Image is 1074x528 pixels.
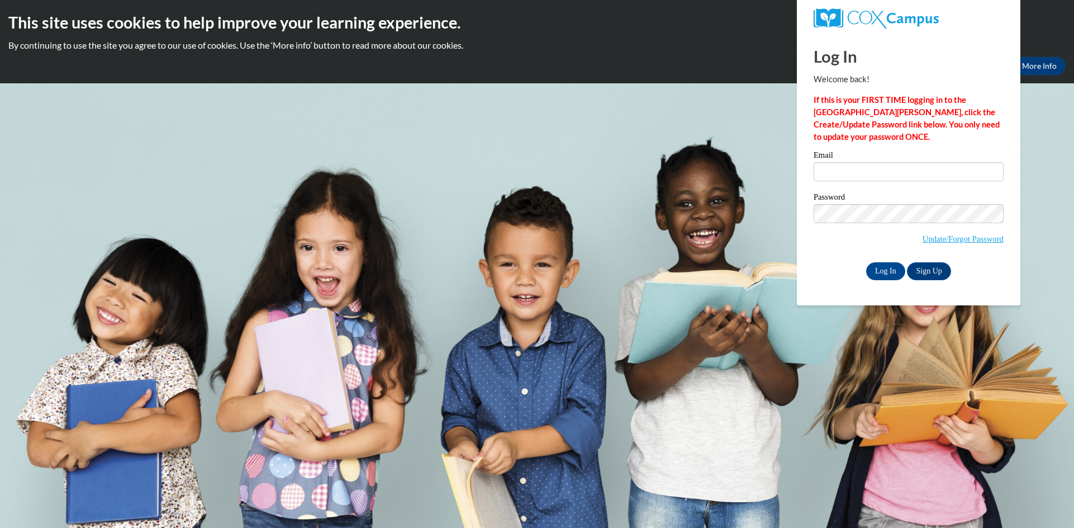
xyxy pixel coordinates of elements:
[8,11,1066,34] h2: This site uses cookies to help improve your learning experience.
[814,45,1004,68] h1: Log In
[907,262,951,280] a: Sign Up
[866,262,905,280] input: Log In
[8,39,1066,51] p: By continuing to use the site you agree to our use of cookies. Use the ‘More info’ button to read...
[814,193,1004,204] label: Password
[1013,57,1066,75] a: More Info
[923,234,1004,243] a: Update/Forgot Password
[814,8,939,29] img: COX Campus
[814,8,1004,29] a: COX Campus
[814,73,1004,86] p: Welcome back!
[814,151,1004,162] label: Email
[814,95,1000,142] strong: If this is your FIRST TIME logging in to the [GEOGRAPHIC_DATA][PERSON_NAME], click the Create/Upd...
